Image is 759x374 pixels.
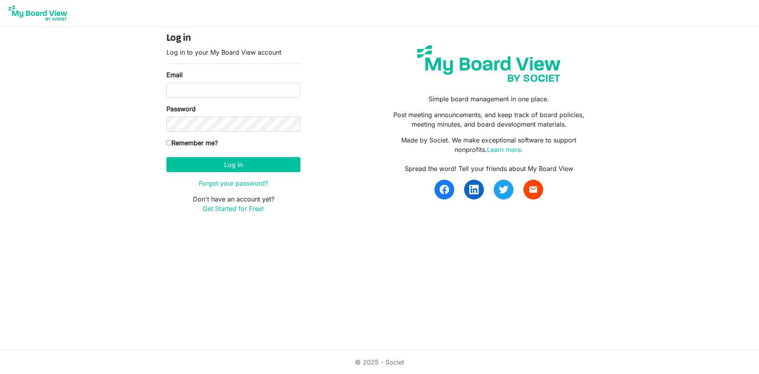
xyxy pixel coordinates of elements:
input: Remember me? [166,140,172,145]
p: Don't have an account yet? [166,194,300,213]
a: Forgot your password? [199,179,268,187]
label: Password [166,104,196,114]
img: linkedin.svg [469,185,479,194]
p: Post meeting announcements, and keep track of board policies, meeting minutes, and board developm... [385,110,593,129]
a: email [523,180,543,199]
p: Log in to your My Board View account [166,47,300,57]
img: my-board-view-societ.svg [411,39,566,88]
h4: Log in [166,33,300,44]
a: Get Started for Free! [203,205,264,213]
label: Remember me? [166,138,218,148]
img: My Board View Logo [6,3,70,23]
img: facebook.svg [440,185,449,194]
p: Simple board management in one place. [385,94,593,104]
p: Made by Societ. We make exceptional software to support nonprofits. [385,135,593,154]
a: © 2025 - Societ [355,358,404,366]
img: twitter.svg [499,185,508,194]
span: email [529,185,538,194]
button: Log in [166,157,300,172]
a: Learn more. [487,146,523,154]
div: Spread the word! Tell your friends about My Board View [385,164,593,173]
label: Email [166,70,183,80]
